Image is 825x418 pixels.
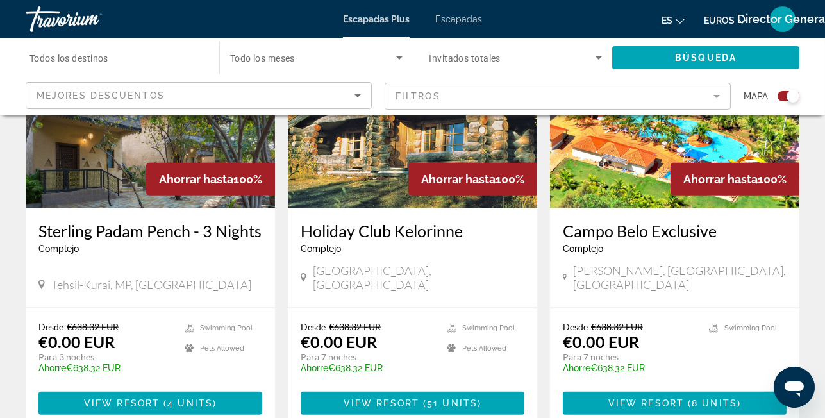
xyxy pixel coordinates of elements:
div: 100% [671,163,799,196]
span: Swimming Pool [462,324,515,332]
span: Ahorre [563,363,590,373]
button: Filter [385,82,731,110]
span: 8 units [692,398,737,408]
p: Para 7 noches [563,351,696,363]
button: View Resort(51 units) [301,392,524,415]
button: View Resort(8 units) [563,392,787,415]
font: euros [704,15,735,26]
span: €638.32 EUR [67,321,119,332]
span: View Resort [84,398,160,408]
span: Desde [301,321,326,332]
a: Sterling Padam Pench - 3 Nights [38,221,262,240]
button: Menú de usuario [766,6,799,33]
span: Pets Allowed [200,344,244,353]
span: Ahorrar hasta [159,172,233,186]
button: Cambiar moneda [704,11,747,29]
span: ( ) [160,398,217,408]
p: €638.32 EUR [563,363,696,373]
button: View Resort(4 units) [38,392,262,415]
span: Ahorrar hasta [421,172,496,186]
span: 51 units [427,398,478,408]
p: €0.00 EUR [301,332,377,351]
p: €638.32 EUR [38,363,172,373]
span: Complejo [301,244,341,254]
span: €638.32 EUR [591,321,643,332]
span: Complejo [38,244,79,254]
span: 4 units [167,398,213,408]
span: Invitados totales [429,53,501,63]
span: ( ) [419,398,481,408]
span: View Resort [344,398,419,408]
span: Swimming Pool [200,324,253,332]
div: 100% [408,163,537,196]
span: Pets Allowed [462,344,506,353]
a: Escapadas Plus [343,14,410,24]
span: [PERSON_NAME], [GEOGRAPHIC_DATA], [GEOGRAPHIC_DATA] [573,263,787,292]
span: Desde [38,321,63,332]
div: 100% [146,163,275,196]
p: €638.32 EUR [301,363,434,373]
a: Holiday Club Kelorinne [301,221,524,240]
span: Mejores descuentos [37,90,165,101]
span: Mapa [744,87,768,105]
span: Búsqueda [675,53,737,63]
a: Escapadas [435,14,482,24]
span: Complejo [563,244,603,254]
span: Ahorre [38,363,66,373]
span: Ahorrar hasta [683,172,758,186]
p: €0.00 EUR [563,332,639,351]
p: Para 3 noches [38,351,172,363]
button: Cambiar idioma [662,11,685,29]
span: Desde [563,321,588,332]
a: Campo Belo Exclusive [563,221,787,240]
mat-select: Sort by [37,88,361,103]
span: €638.32 EUR [329,321,381,332]
span: Todo los meses [230,53,295,63]
button: Búsqueda [612,46,799,69]
font: es [662,15,672,26]
span: Todos los destinos [29,53,108,63]
span: ( ) [684,398,741,408]
a: Travorium [26,3,154,36]
span: [GEOGRAPHIC_DATA], [GEOGRAPHIC_DATA] [313,263,524,292]
span: Ahorre [301,363,328,373]
p: €0.00 EUR [38,332,115,351]
span: View Resort [608,398,684,408]
p: Para 7 noches [301,351,434,363]
span: Swimming Pool [724,324,777,332]
iframe: Botón para iniciar la ventana de mensajería [774,367,815,408]
span: Tehsil-Kurai, MP, [GEOGRAPHIC_DATA] [51,278,251,292]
